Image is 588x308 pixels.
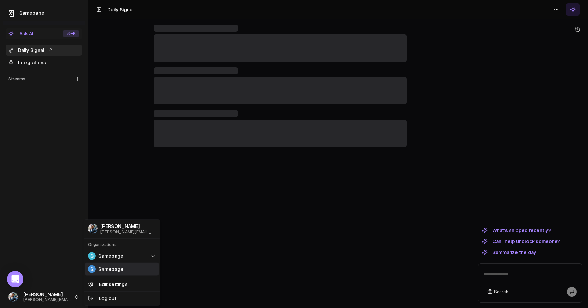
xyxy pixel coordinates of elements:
[85,240,159,249] div: Organizations
[98,252,123,259] span: Samepage
[98,265,123,272] span: Samepage
[88,252,96,260] span: S
[100,223,156,230] span: [PERSON_NAME]
[88,224,98,234] img: 1695405595226.jpeg
[85,278,159,289] a: Edit settings
[100,229,156,234] span: [PERSON_NAME][EMAIL_ADDRESS]
[85,293,159,304] div: Log out
[88,265,96,273] span: S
